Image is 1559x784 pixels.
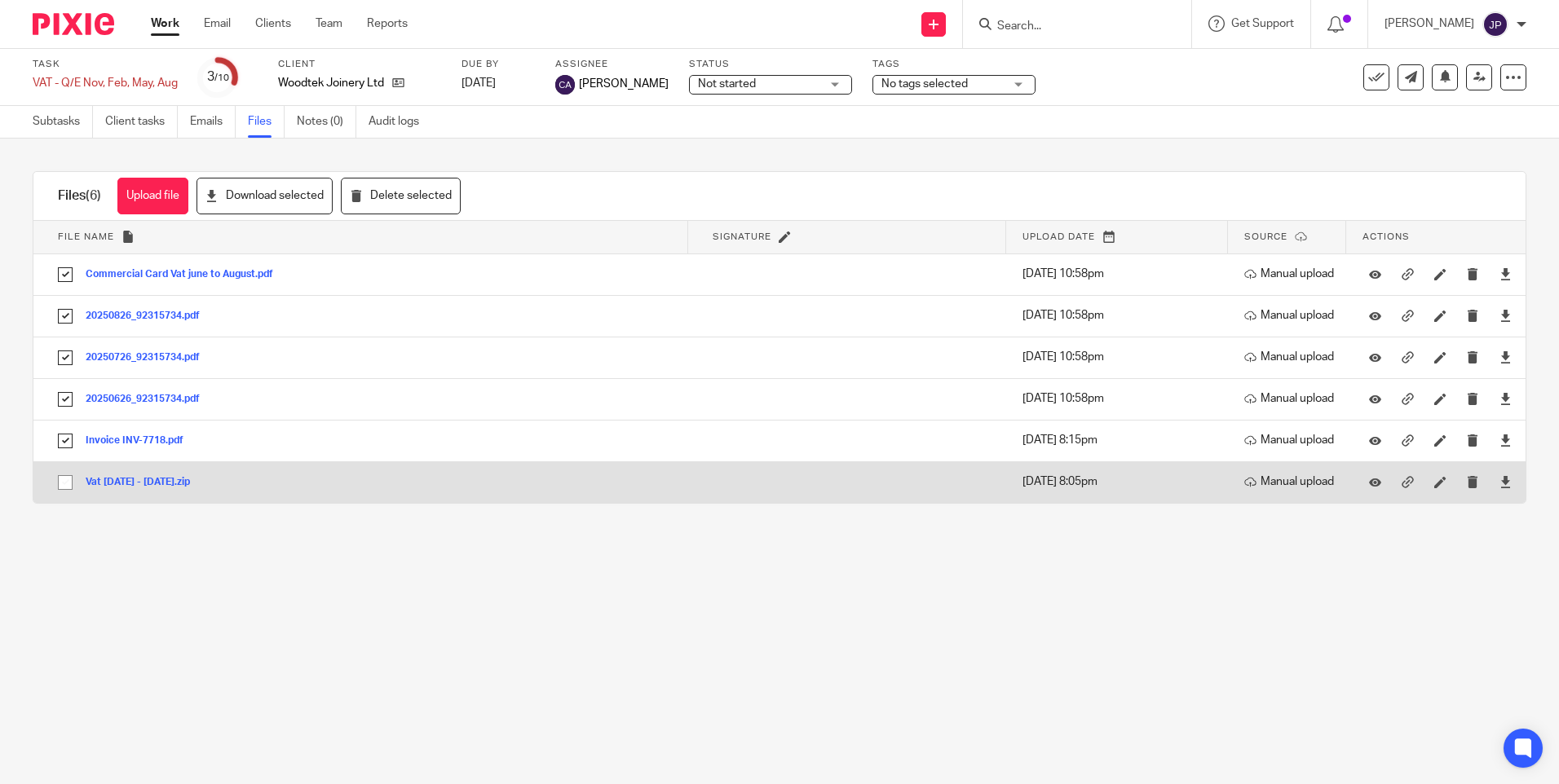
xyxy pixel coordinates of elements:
[33,106,93,138] a: Subtasks
[462,77,496,89] span: [DATE]
[1022,432,1220,448] p: [DATE] 8:15pm
[50,384,81,415] input: Select
[1499,307,1512,324] a: Download
[1244,432,1338,448] p: Manual upload
[207,68,229,86] div: 3
[255,15,291,32] a: Clients
[1244,266,1338,282] p: Manual upload
[1499,432,1512,448] a: Download
[86,435,196,447] button: Invoice INV-7718.pdf
[1482,11,1508,37] img: svg%3E
[872,58,1036,71] label: Tags
[369,106,431,138] a: Audit logs
[881,78,968,90] span: No tags selected
[462,58,535,71] label: Due by
[1022,232,1095,241] span: Upload date
[33,13,114,35] img: Pixie
[316,15,342,32] a: Team
[248,106,285,138] a: Files
[33,58,178,71] label: Task
[50,467,81,498] input: Select
[1244,349,1338,365] p: Manual upload
[1022,390,1220,407] p: [DATE] 10:58pm
[58,232,114,241] span: File name
[341,178,461,214] button: Delete selected
[50,259,81,290] input: Select
[197,178,333,214] button: Download selected
[278,58,441,71] label: Client
[86,311,212,322] button: 20250826_92315734.pdf
[86,477,202,488] button: Vat [DATE] - [DATE].zip
[214,73,229,82] small: /10
[151,15,179,32] a: Work
[367,15,408,32] a: Reports
[555,75,575,95] img: svg%3E
[1499,473,1512,490] a: Download
[1244,307,1338,324] p: Manual upload
[1022,266,1220,282] p: [DATE] 10:58pm
[1499,349,1512,365] a: Download
[58,187,101,205] h1: Files
[1022,349,1220,365] p: [DATE] 10:58pm
[105,106,178,138] a: Client tasks
[996,20,1142,34] input: Search
[50,425,81,456] input: Select
[579,76,669,92] span: [PERSON_NAME]
[33,75,178,91] div: VAT - Q/E Nov, Feb, May, Aug
[713,232,771,241] span: Signature
[297,106,356,138] a: Notes (0)
[1244,390,1338,407] p: Manual upload
[1244,473,1338,490] p: Manual upload
[1244,232,1287,241] span: Source
[1362,232,1410,241] span: Actions
[86,352,212,363] button: 20250726_92315734.pdf
[50,342,81,373] input: Select
[1022,307,1220,324] p: [DATE] 10:58pm
[1499,266,1512,282] a: Download
[86,269,285,280] button: Commercial Card Vat june to August.pdf
[555,58,669,71] label: Assignee
[1385,15,1474,32] p: [PERSON_NAME]
[190,106,236,138] a: Emails
[1499,390,1512,407] a: Download
[1231,18,1294,29] span: Get Support
[698,78,756,90] span: Not started
[86,394,212,405] button: 20250626_92315734.pdf
[86,189,101,202] span: (6)
[204,15,231,32] a: Email
[117,178,188,214] button: Upload file
[689,58,852,71] label: Status
[1022,473,1220,490] p: [DATE] 8:05pm
[50,301,81,332] input: Select
[278,75,384,91] p: Woodtek Joinery Ltd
